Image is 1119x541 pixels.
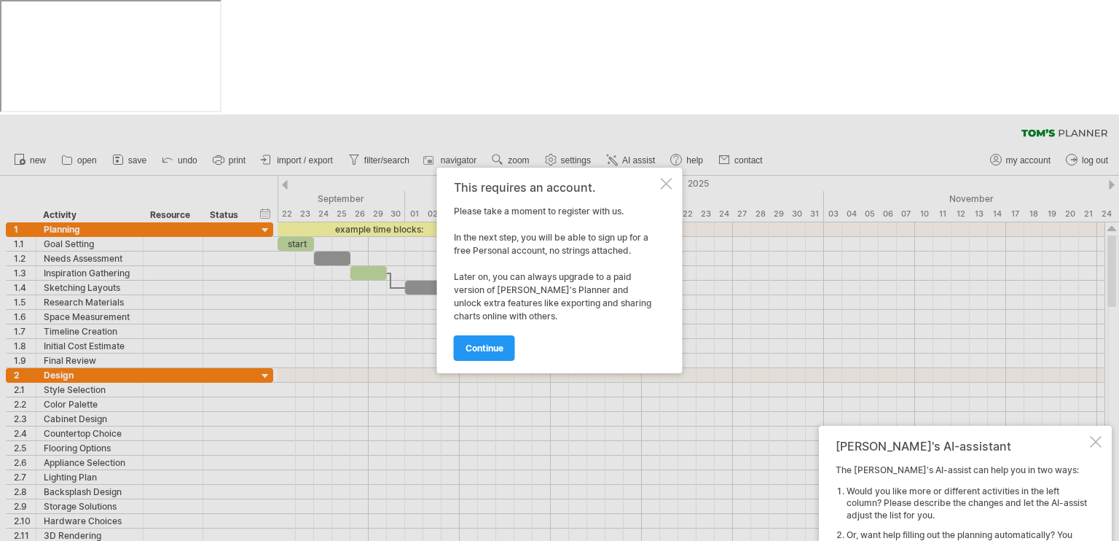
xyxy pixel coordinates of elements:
div: [PERSON_NAME]'s AI-assistant [836,439,1087,454]
li: Would you like more or different activities in the left column? Please describe the changes and l... [847,486,1087,522]
a: continue [454,335,515,361]
span: continue [466,343,503,354]
div: This requires an account. [454,181,658,194]
div: Please take a moment to register with us. In the next step, you will be able to sign up for a fre... [454,181,658,360]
